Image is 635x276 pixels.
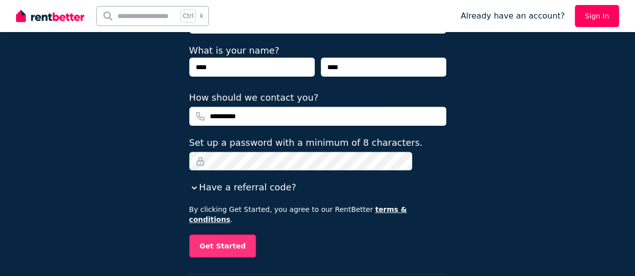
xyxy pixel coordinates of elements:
[200,12,203,20] span: k
[189,91,319,105] label: How should we contact you?
[180,10,196,23] span: Ctrl
[189,45,280,56] label: What is your name?
[16,9,84,24] img: RentBetter
[460,10,565,22] span: Already have an account?
[575,5,619,27] a: Sign In
[189,204,446,224] p: By clicking Get Started, you agree to our RentBetter .
[189,180,296,194] button: Have a referral code?
[189,136,423,150] label: Set up a password with a minimum of 8 characters.
[189,234,257,257] button: Get Started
